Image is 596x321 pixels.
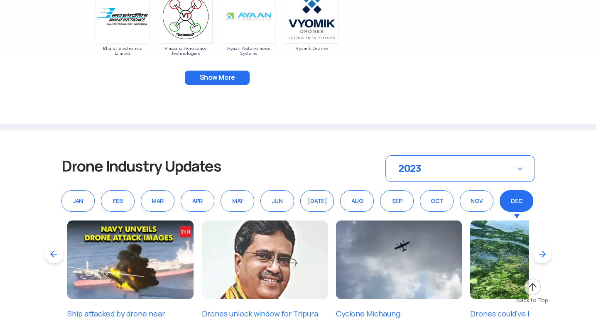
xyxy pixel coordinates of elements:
div: JUN [260,190,294,212]
span: 2023 [398,162,421,175]
div: APR [181,190,214,212]
img: ic_arrow-up.png [523,278,542,296]
img: dec_23_img_4.png [470,221,596,299]
a: Ayaan Autonomous Systems [221,12,276,56]
button: Show More [185,71,250,85]
a: Vyomik Drones [285,12,339,51]
div: FEB [101,190,135,212]
div: MAY [221,190,254,212]
img: dec_23_img_1.png [67,221,193,299]
div: OCT [420,190,454,212]
h3: Drone Industry Updates [61,155,252,177]
span: Ayaan Autonomous Systems [221,46,276,56]
div: SEP [380,190,414,212]
div: MAR [141,190,174,212]
div: JAN [61,190,95,212]
div: [DATE] [300,190,334,212]
span: Vimaana Aerospace Technologies [158,46,213,56]
a: Bharat Electronics Limited [95,12,150,56]
div: AUG [340,190,374,212]
span: Vyomik Drones [285,46,339,51]
div: NOV [460,190,493,212]
img: dec_23_img_2.png [202,221,328,299]
div: Back to Top [516,296,548,304]
span: Bharat Electronics Limited [95,46,150,56]
div: DEC [500,190,533,212]
img: dec_23_img_3.png [336,221,462,299]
